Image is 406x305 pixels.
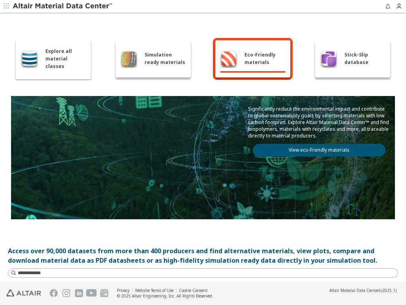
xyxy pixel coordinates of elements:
img: Altair Material Data Center [13,2,113,10]
a: Cookie Consent [179,288,208,293]
div: Access over 90,000 datasets from more than 400 producers and find alternative materials, view plo... [8,246,398,265]
a: Privacy [117,288,130,293]
span: Stick-Slip database [344,51,385,66]
a: Website Terms of Use [135,288,173,293]
img: Altair Engineering [6,290,41,297]
span: Eco-Friendly materials [244,51,286,66]
div: © 2025 Altair Engineering, Inc. All Rights Reserved. [117,293,213,299]
span: Explore all material classes [45,47,86,70]
span: Altair Material Data Center [329,288,379,293]
img: Stick-Slip database [320,49,337,68]
img: Explore all material classes [21,49,38,68]
p: Significantly reduce the environmental impact and contribute to global sustainability goals by se... [248,105,390,139]
img: Eco-Friendly materials [220,49,237,68]
span: Simulation ready materials [145,51,186,66]
img: Simulation ready materials [120,49,137,68]
a: View eco-friendly materials [253,144,385,156]
div: (v2025.1) [329,288,397,293]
